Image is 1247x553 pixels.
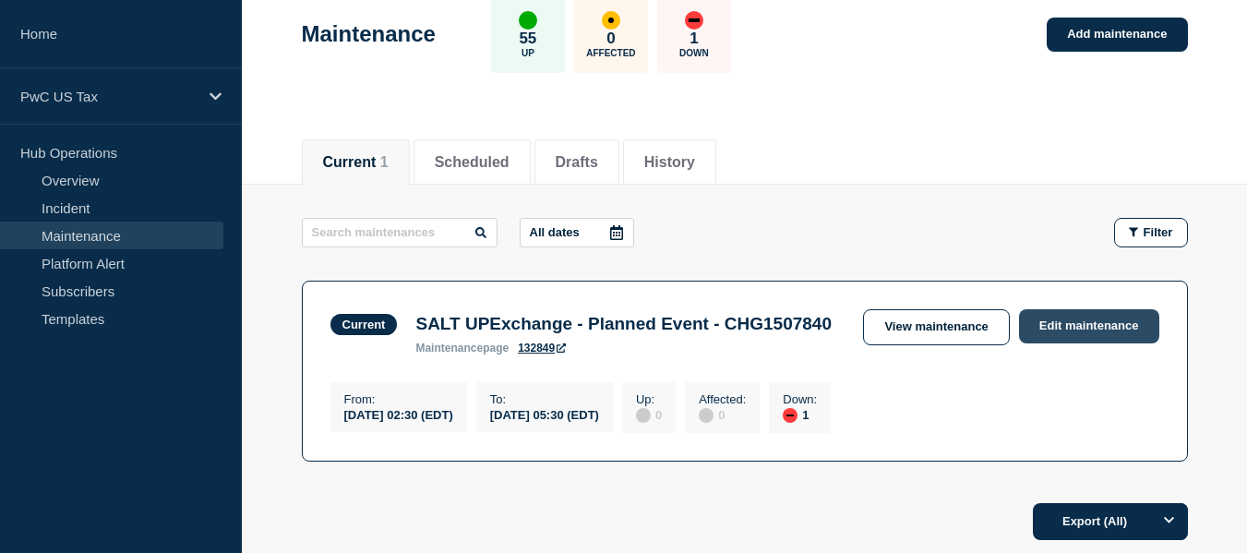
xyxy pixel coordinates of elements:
[636,406,662,423] div: 0
[606,30,615,48] p: 0
[415,314,832,334] h3: SALT UPExchange - Planned Event - CHG1507840
[435,154,510,171] button: Scheduled
[302,21,436,47] h1: Maintenance
[1151,503,1188,540] button: Options
[644,154,695,171] button: History
[699,408,713,423] div: disabled
[602,11,620,30] div: affected
[783,392,817,406] p: Down :
[1019,309,1159,343] a: Edit maintenance
[586,48,635,58] p: Affected
[685,11,703,30] div: down
[1047,18,1187,52] a: Add maintenance
[519,11,537,30] div: up
[783,408,797,423] div: down
[20,89,198,104] p: PwC US Tax
[380,154,389,170] span: 1
[522,48,534,58] p: Up
[490,406,599,422] div: [DATE] 05:30 (EDT)
[863,309,1009,345] a: View maintenance
[699,406,746,423] div: 0
[636,392,662,406] p: Up :
[518,342,566,355] a: 132849
[490,392,599,406] p: To :
[1114,218,1188,247] button: Filter
[344,392,453,406] p: From :
[302,218,498,247] input: Search maintenances
[344,406,453,422] div: [DATE] 02:30 (EDT)
[342,318,386,331] div: Current
[519,30,536,48] p: 55
[520,218,634,247] button: All dates
[1033,503,1188,540] button: Export (All)
[699,392,746,406] p: Affected :
[556,154,598,171] button: Drafts
[415,342,483,355] span: maintenance
[415,342,509,355] p: page
[636,408,651,423] div: disabled
[679,48,709,58] p: Down
[530,225,580,239] p: All dates
[323,154,389,171] button: Current 1
[1144,225,1173,239] span: Filter
[689,30,698,48] p: 1
[783,406,817,423] div: 1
